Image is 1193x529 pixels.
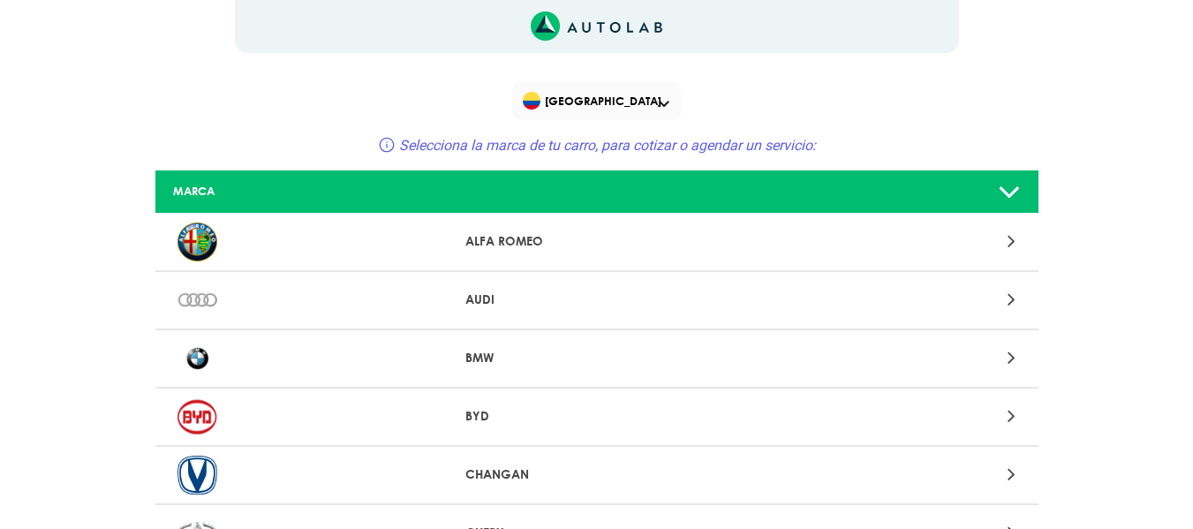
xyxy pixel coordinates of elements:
[177,456,217,495] img: CHANGAN
[465,349,728,367] p: BMW
[465,407,728,426] p: BYD
[523,88,674,113] span: [GEOGRAPHIC_DATA]
[531,17,662,34] a: Link al sitio de autolab
[465,465,728,484] p: CHANGAN
[465,232,728,251] p: ALFA ROMEO
[177,223,217,261] img: ALFA ROMEO
[160,183,451,200] div: MARCA
[177,339,217,378] img: BMW
[512,81,682,120] div: Flag of COLOMBIA[GEOGRAPHIC_DATA]
[177,397,217,436] img: BYD
[155,170,1038,214] a: MARCA
[465,291,728,309] p: AUDI
[399,137,816,154] span: Selecciona la marca de tu carro, para cotizar o agendar un servicio:
[177,281,217,320] img: AUDI
[523,92,540,110] img: Flag of COLOMBIA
